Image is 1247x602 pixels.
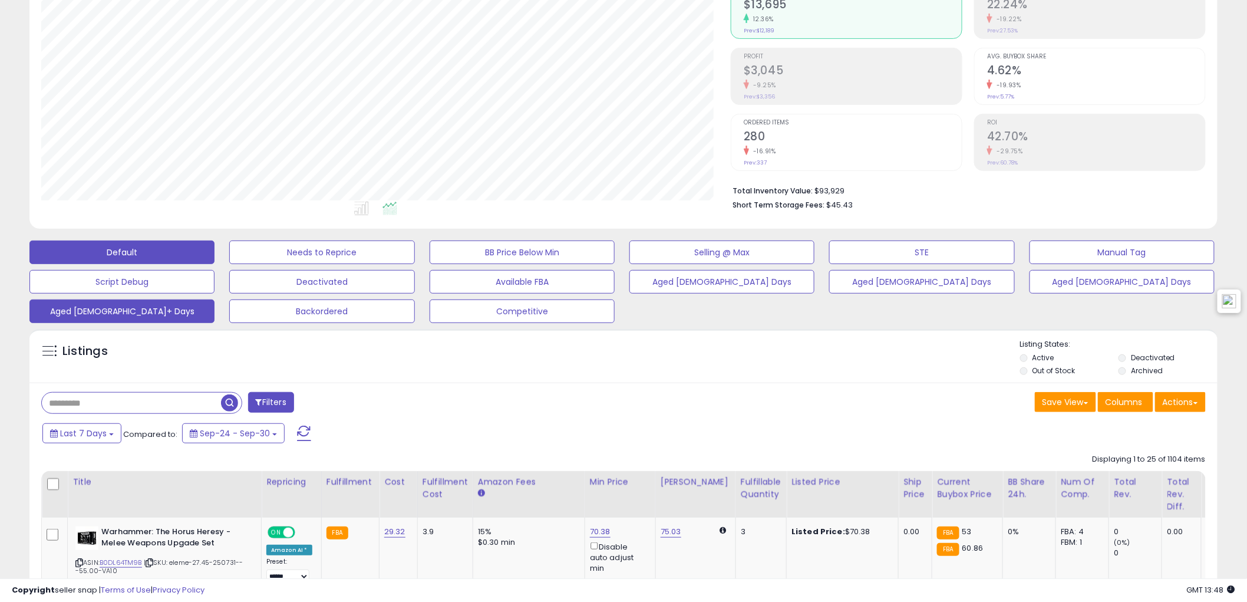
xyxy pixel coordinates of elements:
[1030,270,1215,294] button: Aged [DEMOGRAPHIC_DATA] Days
[12,585,204,596] div: seller snap | |
[266,545,312,555] div: Amazon AI *
[326,527,348,540] small: FBA
[590,526,611,538] a: 70.38
[200,427,270,439] span: Sep-24 - Sep-30
[1061,476,1104,501] div: Num of Comp.
[829,270,1014,294] button: Aged [DEMOGRAPHIC_DATA] Days
[384,526,405,538] a: 29.32
[75,527,98,550] img: 41gaM1atZaL._SL40_.jpg
[962,526,972,537] span: 53
[75,558,243,575] span: | SKU: eleme-27.45-250731---55.00-VA10
[266,476,316,488] div: Repricing
[248,392,294,413] button: Filters
[42,423,121,443] button: Last 7 Days
[29,241,215,264] button: Default
[987,130,1205,146] h2: 42.70%
[992,15,1022,24] small: -19.22%
[744,54,962,60] span: Profit
[661,526,681,538] a: 75.03
[1008,476,1051,501] div: BB Share 24h.
[266,558,312,584] div: Preset:
[478,537,576,548] div: $0.30 min
[826,199,853,210] span: $45.43
[12,584,55,596] strong: Copyright
[229,241,414,264] button: Needs to Reprice
[992,147,1023,156] small: -29.75%
[1098,392,1153,412] button: Columns
[326,476,374,488] div: Fulfillment
[791,526,845,537] b: Listed Price:
[590,540,646,574] div: Disable auto adjust min
[744,93,775,100] small: Prev: $3,356
[478,527,576,537] div: 15%
[903,527,923,537] div: 0.00
[1222,294,1236,308] img: icon48.png
[423,476,468,501] div: Fulfillment Cost
[1061,537,1100,548] div: FBM: 1
[29,270,215,294] button: Script Debug
[1106,396,1143,408] span: Columns
[478,488,485,499] small: Amazon Fees.
[741,476,781,501] div: Fulfillable Quantity
[101,584,151,596] a: Terms of Use
[182,423,285,443] button: Sep-24 - Sep-30
[749,15,774,24] small: 12.36%
[1187,584,1235,596] span: 2025-10-8 13:48 GMT
[1131,353,1175,363] label: Deactivated
[937,527,959,540] small: FBA
[629,241,814,264] button: Selling @ Max
[75,527,252,590] div: ASIN:
[1167,476,1196,513] div: Total Rev. Diff.
[1020,339,1218,350] p: Listing States:
[229,270,414,294] button: Deactivated
[987,159,1018,166] small: Prev: 60.78%
[829,241,1014,264] button: STE
[101,527,245,551] b: Warhammer: The Horus Heresy - Melee Weapons Upgade Set
[937,476,998,501] div: Current Buybox Price
[1093,454,1206,465] div: Displaying 1 to 25 of 1104 items
[229,300,414,323] button: Backordered
[1114,476,1157,501] div: Total Rev.
[733,183,1197,197] li: $93,929
[72,476,256,488] div: Title
[987,93,1014,100] small: Prev: 5.77%
[987,27,1018,34] small: Prev: 27.53%
[478,476,580,488] div: Amazon Fees
[1032,353,1054,363] label: Active
[123,429,177,440] span: Compared to:
[1155,392,1206,412] button: Actions
[733,186,813,196] b: Total Inventory Value:
[744,159,767,166] small: Prev: 337
[430,270,615,294] button: Available FBA
[987,54,1205,60] span: Avg. Buybox Share
[1008,527,1047,537] div: 0%
[987,120,1205,126] span: ROI
[29,300,215,323] button: Aged [DEMOGRAPHIC_DATA]+ Days
[629,270,814,294] button: Aged [DEMOGRAPHIC_DATA] Days
[60,427,107,439] span: Last 7 Days
[749,147,776,156] small: -16.91%
[384,476,413,488] div: Cost
[903,476,927,501] div: Ship Price
[1061,527,1100,537] div: FBA: 4
[430,300,615,323] button: Competitive
[937,543,959,556] small: FBA
[1114,548,1162,558] div: 0
[1167,527,1192,537] div: 0.00
[62,343,108,360] h5: Listings
[153,584,204,596] a: Privacy Policy
[744,120,962,126] span: Ordered Items
[269,528,283,538] span: ON
[744,64,962,80] h2: $3,045
[1114,538,1130,547] small: (0%)
[791,476,893,488] div: Listed Price
[1032,366,1076,376] label: Out of Stock
[100,558,142,568] a: B0DL64TM9B
[1030,241,1215,264] button: Manual Tag
[423,527,464,537] div: 3.9
[744,130,962,146] h2: 280
[791,527,889,537] div: $70.38
[1114,527,1162,537] div: 0
[744,27,774,34] small: Prev: $12,189
[749,81,776,90] small: -9.25%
